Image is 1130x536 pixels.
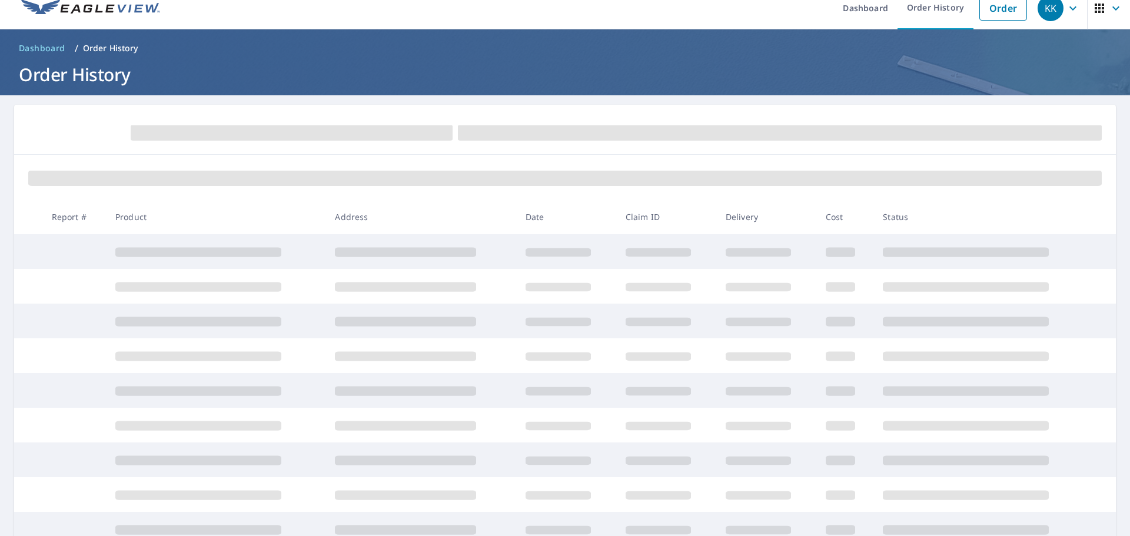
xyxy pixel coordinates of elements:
[83,42,138,54] p: Order History
[516,199,616,234] th: Date
[716,199,816,234] th: Delivery
[616,199,716,234] th: Claim ID
[873,199,1094,234] th: Status
[14,62,1116,86] h1: Order History
[816,199,874,234] th: Cost
[75,41,78,55] li: /
[42,199,106,234] th: Report #
[19,42,65,54] span: Dashboard
[325,199,516,234] th: Address
[14,39,1116,58] nav: breadcrumb
[14,39,70,58] a: Dashboard
[106,199,325,234] th: Product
